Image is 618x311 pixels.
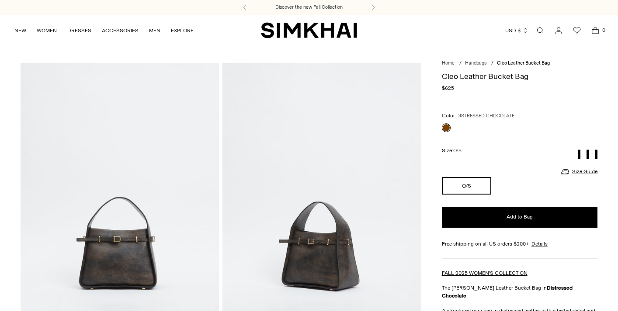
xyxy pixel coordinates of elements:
a: Wishlist [568,22,586,39]
div: / [491,60,493,67]
a: FALL 2025 WOMEN'S COLLECTION [442,270,528,276]
a: Size Guide [560,166,597,177]
span: O/S [453,148,462,154]
label: Size: [442,147,462,155]
a: Open cart modal [587,22,604,39]
span: DISTRESSED CHOCOLATE [456,113,514,119]
a: NEW [14,21,26,40]
a: Handbags [465,60,486,66]
a: Details [531,240,548,248]
a: ACCESSORIES [102,21,139,40]
a: Open search modal [531,22,549,39]
span: Cleo Leather Bucket Bag [497,60,550,66]
span: Add to Bag [507,213,533,221]
a: Go to the account page [550,22,567,39]
a: EXPLORE [171,21,194,40]
label: Color: [442,112,514,120]
div: / [459,60,462,67]
strong: Distressed Chocolate [442,285,573,299]
button: USD $ [505,21,528,40]
div: Free shipping on all US orders $200+ [442,240,598,248]
p: The [PERSON_NAME] Leather Bucket Bag in [442,284,598,300]
h1: Cleo Leather Bucket Bag [442,72,598,80]
a: SIMKHAI [261,22,357,39]
button: O/S [442,177,492,195]
button: Add to Bag [442,207,598,228]
span: 0 [600,26,608,34]
a: Discover the new Fall Collection [275,4,343,11]
a: WOMEN [37,21,57,40]
a: Home [442,60,455,66]
a: MEN [149,21,160,40]
nav: breadcrumbs [442,60,598,67]
a: DRESSES [67,21,91,40]
span: $625 [442,84,454,92]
